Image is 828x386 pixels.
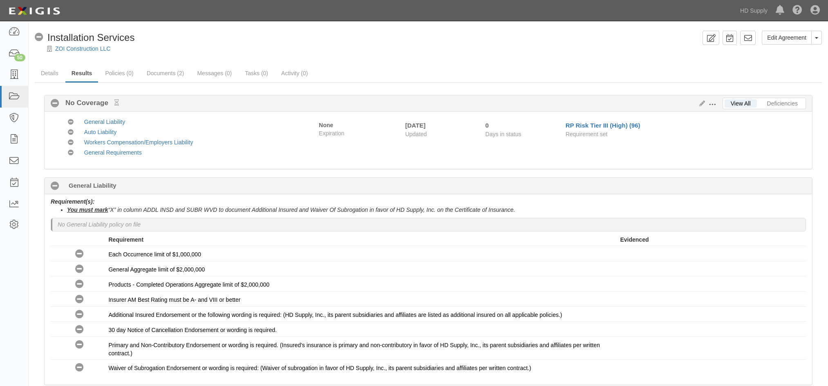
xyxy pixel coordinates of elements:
[620,236,649,243] strong: Evidenced
[108,312,562,318] span: Additional Insured Endorsement or the following wording is required: (HD Supply, Inc., its parent...
[75,295,84,304] i: No Coverage
[108,327,277,333] span: 30 day Notice of Cancellation Endorsement or wording is required.
[75,341,84,349] i: No Coverage
[35,33,43,42] i: No Coverage
[35,65,65,81] a: Details
[84,129,116,135] a: Auto Liability
[68,150,74,156] i: No Coverage
[319,122,333,128] strong: None
[319,129,399,137] span: Expiration
[486,121,559,130] div: Since 09/25/2025
[68,119,74,125] i: No Coverage
[761,99,804,108] a: Deficiencies
[108,281,269,288] span: Products - Completed Operations Aggregate limit of $2,000,000
[75,310,84,319] i: No Coverage
[84,149,142,156] a: General Requirements
[275,65,314,81] a: Activity (0)
[47,32,134,43] span: Installation Services
[725,99,757,108] a: View All
[239,65,274,81] a: Tasks (0)
[58,220,141,229] p: No General Liability policy on file
[566,122,640,129] a: RP Risk Tier III (High) (96)
[762,31,812,45] a: Edit Agreement
[108,365,531,371] span: Waiver of Subrogation Endorsement or wording is required: (Waiver of subrogation in favor of HD S...
[108,296,240,303] span: Insurer AM Best Rating must be A- and VIII or better
[75,364,84,372] i: No Coverage
[65,65,98,83] a: Results
[108,342,600,357] span: Primary and Non-Contributory Endorsement or wording is required. (Insured’s insurance is primary ...
[696,100,705,107] a: Edit Results
[108,236,143,243] strong: Requirement
[75,265,84,274] i: No Coverage
[51,198,94,205] b: Requirement(s):
[108,251,201,258] span: Each Occurrence limit of $1,000,000
[141,65,190,81] a: Documents (2)
[6,4,63,18] img: logo-5460c22ac91f19d4615b14bd174203de0afe785f0fc80cf4dbbc73dc1793850b.png
[405,131,427,137] span: Updated
[67,206,515,213] i: “X” in column ADDL INSD and SUBR WVD to document Additional Insured and Waiver Of Subrogation in ...
[59,98,119,108] b: No Coverage
[99,65,139,81] a: Policies (0)
[108,266,205,273] span: General Aggregate limit of $2,000,000
[75,280,84,289] i: No Coverage
[75,250,84,258] i: No Coverage
[14,54,25,61] div: 50
[84,139,193,146] a: Workers Compensation/Employers Liability
[68,140,74,146] i: No Coverage
[51,99,59,108] i: No Coverage
[35,31,134,45] div: Installation Services
[67,206,108,213] u: You must mark
[736,2,772,19] a: HD Supply
[191,65,238,81] a: Messages (0)
[84,119,125,125] a: General Liability
[566,131,608,137] span: Requirement set
[55,45,110,52] a: ZOI Construction LLC
[792,6,802,16] i: Help Center - Complianz
[405,121,473,130] div: [DATE]
[486,131,521,137] span: Days in status
[75,325,84,334] i: No Coverage
[51,182,59,191] i: No Coverage 0 days (since 09/25/2025)
[69,181,116,190] b: General Liability
[68,130,74,135] i: No Coverage
[114,99,119,106] small: Pending Review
